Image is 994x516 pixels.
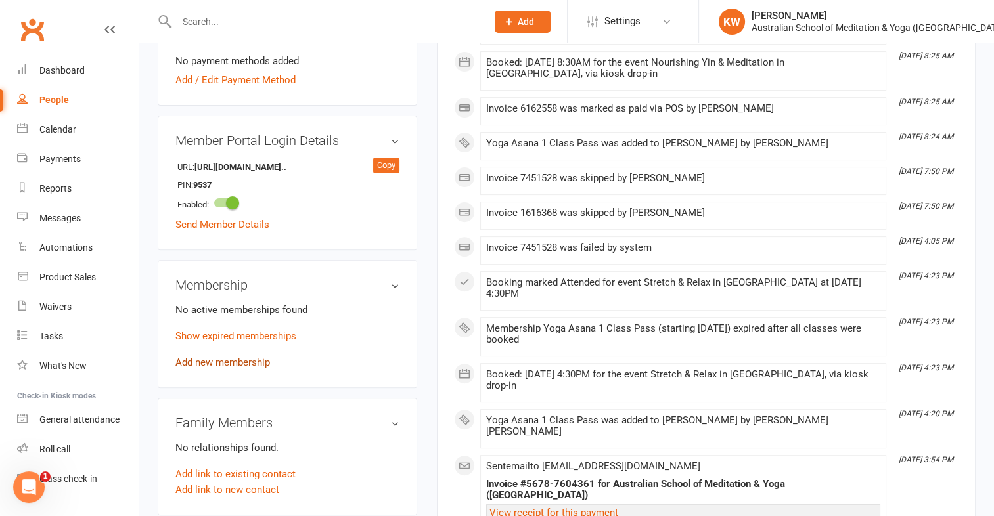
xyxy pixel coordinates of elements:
[193,179,269,192] strong: 9537
[899,409,953,418] i: [DATE] 4:20 PM
[486,173,880,184] div: Invoice 7451528 was skipped by [PERSON_NAME]
[40,471,51,482] span: 1
[175,72,296,88] a: Add / Edit Payment Method
[486,103,880,114] div: Invoice 6162558 was marked as paid via POS by [PERSON_NAME]
[39,242,93,253] div: Automations
[175,175,399,194] li: PIN:
[175,278,399,292] h3: Membership
[17,351,139,381] a: What's New
[175,330,296,342] a: Show expired memberships
[17,174,139,204] a: Reports
[39,473,97,484] div: Class check-in
[486,57,880,79] div: Booked: [DATE] 8:30AM for the event Nourishing Yin & Meditation in [GEOGRAPHIC_DATA], via kiosk d...
[604,7,641,36] span: Settings
[175,53,399,69] li: No payment methods added
[899,202,953,211] i: [DATE] 7:50 PM
[495,11,551,33] button: Add
[486,207,880,219] div: Invoice 1616368 was skipped by [PERSON_NAME]
[899,132,953,141] i: [DATE] 8:24 AM
[39,444,70,454] div: Roll call
[486,415,880,437] div: Yoga Asana 1 Class Pass was added to [PERSON_NAME] by [PERSON_NAME] [PERSON_NAME]
[899,236,953,246] i: [DATE] 4:05 PM
[486,323,880,345] div: Membership Yoga Asana 1 Class Pass (starting [DATE]) expired after all classes were booked
[194,161,286,175] strong: [URL][DOMAIN_NAME]..
[175,158,399,176] li: URL:
[17,435,139,464] a: Roll call
[39,272,96,282] div: Product Sales
[175,482,279,498] a: Add link to new contact
[17,204,139,233] a: Messages
[17,263,139,292] a: Product Sales
[899,271,953,280] i: [DATE] 4:23 PM
[175,416,399,430] h3: Family Members
[39,183,72,194] div: Reports
[373,158,399,173] div: Copy
[39,65,85,75] div: Dashboard
[486,242,880,253] div: Invoice 7451528 was failed by system
[175,219,269,230] a: Send Member Details
[17,233,139,263] a: Automations
[39,213,81,223] div: Messages
[39,331,63,341] div: Tasks
[39,360,87,371] div: What's New
[16,13,49,46] a: Clubworx
[17,144,139,174] a: Payments
[17,405,139,435] a: General attendance kiosk mode
[39,414,120,425] div: General attendance
[17,322,139,351] a: Tasks
[486,479,880,501] div: Invoice #5678-7604361 for Australian School of Meditation & Yoga ([GEOGRAPHIC_DATA])
[899,363,953,372] i: [DATE] 4:23 PM
[175,356,270,368] a: Add new membership
[899,317,953,326] i: [DATE] 4:23 PM
[899,167,953,176] i: [DATE] 7:50 PM
[39,301,72,312] div: Waivers
[899,455,953,464] i: [DATE] 3:54 PM
[175,193,399,213] li: Enabled:
[39,95,69,105] div: People
[17,56,139,85] a: Dashboard
[13,471,45,503] iframe: Intercom live chat
[175,302,399,318] p: No active memberships found
[173,12,478,31] input: Search...
[486,369,880,391] div: Booked: [DATE] 4:30PM for the event Stretch & Relax in [GEOGRAPHIC_DATA], via kiosk drop-in
[175,440,399,456] p: No relationships found.
[486,277,880,299] div: Booking marked Attended for event Stretch & Relax in [GEOGRAPHIC_DATA] at [DATE] 4:30PM
[39,154,81,164] div: Payments
[518,16,534,27] span: Add
[39,124,76,135] div: Calendar
[899,97,953,106] i: [DATE] 8:25 AM
[17,85,139,115] a: People
[17,115,139,144] a: Calendar
[175,466,296,482] a: Add link to existing contact
[719,9,745,35] div: KW
[175,133,399,148] h3: Member Portal Login Details
[486,460,700,472] span: Sent email to [EMAIL_ADDRESS][DOMAIN_NAME]
[17,292,139,322] a: Waivers
[899,51,953,60] i: [DATE] 8:25 AM
[17,464,139,494] a: Class kiosk mode
[486,138,880,149] div: Yoga Asana 1 Class Pass was added to [PERSON_NAME] by [PERSON_NAME]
